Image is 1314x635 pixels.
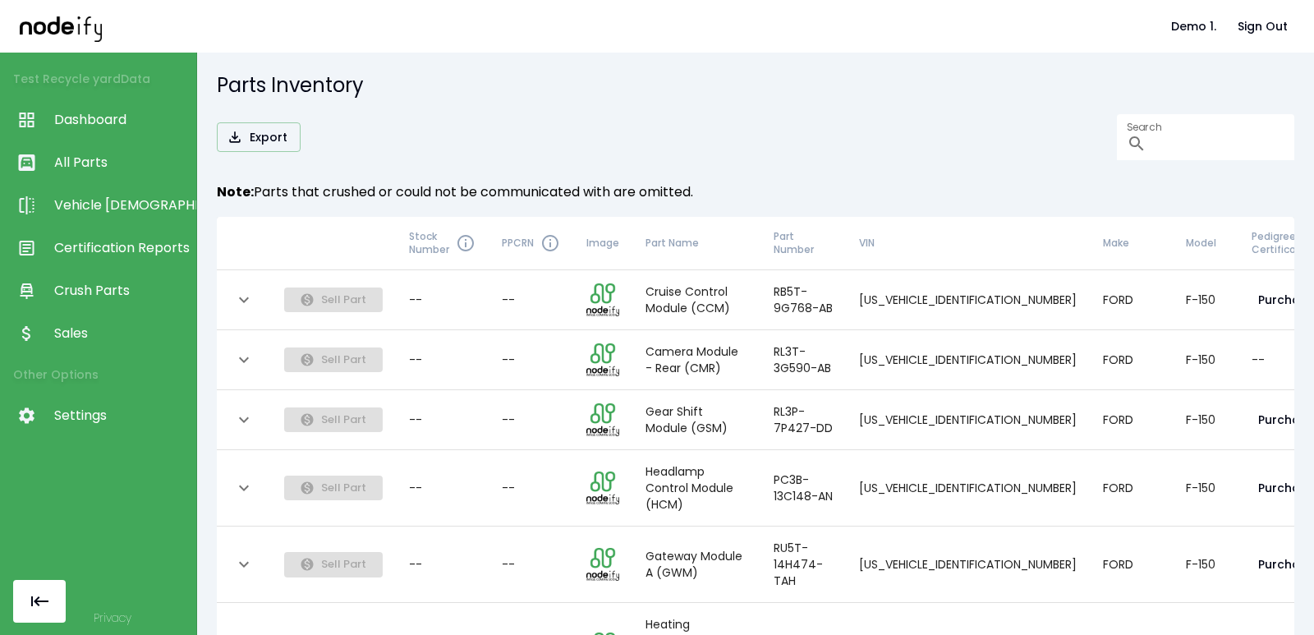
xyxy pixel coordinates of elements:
[54,324,188,343] span: Sales
[1090,527,1173,603] td: FORD
[586,283,619,316] img: part image
[632,330,760,390] td: Camera Module - Rear (CMR)
[1173,217,1238,270] th: Model
[586,548,619,581] img: part image
[489,527,573,603] td: --
[409,352,476,368] div: --
[846,270,1090,330] td: [US_VEHICLE_IDENTIFICATION_NUMBER]
[846,390,1090,450] td: [US_VEHICLE_IDENTIFICATION_NUMBER]
[54,281,188,301] span: Crush Parts
[409,230,476,256] div: Stock Number
[760,450,846,527] td: PC3B-13C148-AN
[760,330,846,390] td: RL3T-3G590-AB
[230,550,258,578] button: expand row
[1090,270,1173,330] td: FORD
[1090,217,1173,270] th: Make
[632,390,760,450] td: Gear Shift Module (GSM)
[846,217,1090,270] th: VIN
[489,390,573,450] td: --
[489,270,573,330] td: --
[1165,12,1223,42] button: Demo 1.
[284,411,383,427] span: Purchase Pedigree Part Certification to sell this part
[409,556,476,573] div: --
[54,196,188,215] span: Vehicle [DEMOGRAPHIC_DATA]
[1173,330,1238,390] td: F-150
[489,450,573,527] td: --
[54,406,188,426] span: Settings
[1090,330,1173,390] td: FORD
[760,527,846,603] td: RU5T-14H474-TAH
[284,479,383,495] span: Purchase Pedigree Part Certification to sell this part
[632,527,760,603] td: Gateway Module A (GWM)
[230,406,258,434] button: expand row
[760,270,846,330] td: RB5T-9G768-AB
[586,403,619,436] img: part image
[230,346,258,374] button: expand row
[230,286,258,314] button: expand row
[1173,270,1238,330] td: F-150
[1090,390,1173,450] td: FORD
[846,450,1090,527] td: [US_VEHICLE_IDENTIFICATION_NUMBER]
[1127,120,1161,134] label: Search
[54,238,188,258] span: Certification Reports
[1231,12,1294,42] button: Sign Out
[20,11,102,41] img: nodeify
[586,343,619,376] img: part image
[760,217,846,270] th: Part Number
[1173,390,1238,450] td: F-150
[284,291,383,307] span: Purchase Pedigree Part Certification to sell this part
[573,217,632,270] th: Image
[230,474,258,502] button: expand row
[217,182,254,201] strong: Note:
[54,110,188,130] span: Dashboard
[1173,527,1238,603] td: F-150
[760,390,846,450] td: RL3P-7P427-DD
[489,330,573,390] td: --
[632,217,760,270] th: Part Name
[217,122,301,153] button: Export
[846,330,1090,390] td: [US_VEHICLE_IDENTIFICATION_NUMBER]
[284,555,383,572] span: Purchase Pedigree Part Certification to sell this part
[632,450,760,527] td: Headlamp Control Module (HCM)
[1173,450,1238,527] td: F-150
[846,527,1090,603] td: [US_VEHICLE_IDENTIFICATION_NUMBER]
[94,610,131,626] a: Privacy
[409,480,476,496] div: --
[502,233,560,253] div: PPCRN
[632,270,760,330] td: Cruise Control Module (CCM)
[54,153,188,173] span: All Parts
[217,72,1294,99] h5: Parts Inventory
[409,292,476,308] div: --
[284,351,383,367] span: Purchase Pedigree Part Certification to sell this part
[217,181,1294,204] h6: Parts that crushed or could not be communicated with are omitted.
[409,412,476,428] div: --
[586,472,619,504] img: part image
[1090,450,1173,527] td: FORD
